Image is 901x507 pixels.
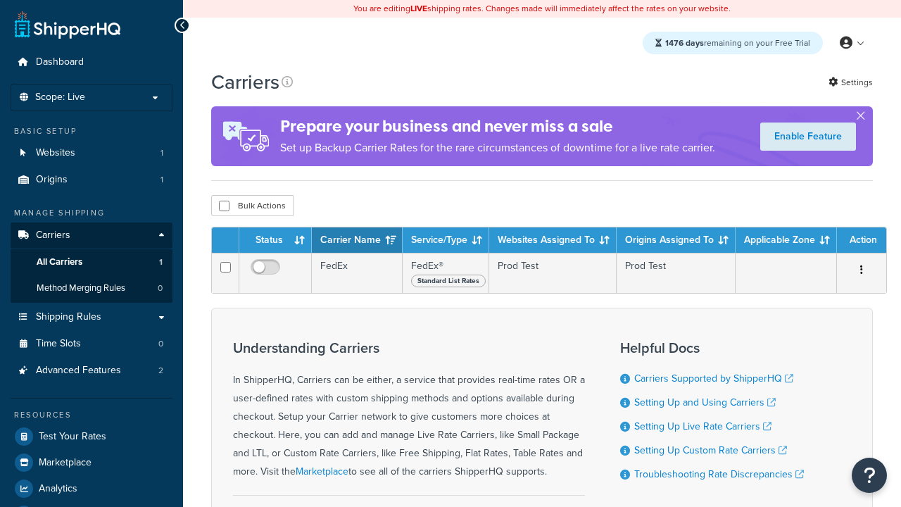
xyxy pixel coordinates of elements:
span: 1 [160,147,163,159]
div: remaining on your Free Trial [643,32,823,54]
th: Status: activate to sort column ascending [239,227,312,253]
a: Marketplace [296,464,348,479]
th: Action [837,227,886,253]
span: 1 [159,256,163,268]
span: Shipping Rules [36,311,101,323]
h1: Carriers [211,68,279,96]
span: 0 [158,282,163,294]
span: Dashboard [36,56,84,68]
th: Applicable Zone: activate to sort column ascending [736,227,837,253]
a: Setting Up Live Rate Carriers [634,419,771,434]
a: Carriers [11,223,172,249]
span: Marketplace [39,457,92,469]
button: Bulk Actions [211,195,294,216]
a: Time Slots 0 [11,331,172,357]
span: Origins [36,174,68,186]
span: Time Slots [36,338,81,350]
td: Prod Test [489,253,617,293]
b: LIVE [410,2,427,15]
span: Method Merging Rules [37,282,125,294]
a: ShipperHQ Home [15,11,120,39]
a: Setting Up Custom Rate Carriers [634,443,787,458]
img: ad-rules-rateshop-fe6ec290ccb7230408bd80ed9643f0289d75e0ffd9eb532fc0e269fcd187b520.png [211,106,280,166]
th: Carrier Name: activate to sort column ascending [312,227,403,253]
span: 2 [158,365,163,377]
h3: Helpful Docs [620,340,804,356]
li: Origins [11,167,172,193]
div: Resources [11,409,172,421]
button: Open Resource Center [852,458,887,493]
a: Origins 1 [11,167,172,193]
th: Origins Assigned To: activate to sort column ascending [617,227,736,253]
span: 0 [158,338,163,350]
li: Websites [11,140,172,166]
td: FedEx® [403,253,489,293]
a: Shipping Rules [11,304,172,330]
a: Dashboard [11,49,172,75]
strong: 1476 days [665,37,704,49]
span: Test Your Rates [39,431,106,443]
a: All Carriers 1 [11,249,172,275]
a: Analytics [11,476,172,501]
span: Scope: Live [35,92,85,104]
div: In ShipperHQ, Carriers can be either, a service that provides real-time rates OR a user-defined r... [233,340,585,481]
h3: Understanding Carriers [233,340,585,356]
a: Setting Up and Using Carriers [634,395,776,410]
th: Websites Assigned To: activate to sort column ascending [489,227,617,253]
a: Advanced Features 2 [11,358,172,384]
a: Enable Feature [760,123,856,151]
li: Method Merging Rules [11,275,172,301]
li: All Carriers [11,249,172,275]
li: Carriers [11,223,172,303]
span: Analytics [39,483,77,495]
span: Websites [36,147,75,159]
a: Test Your Rates [11,424,172,449]
a: Marketplace [11,450,172,475]
div: Basic Setup [11,125,172,137]
a: Method Merging Rules 0 [11,275,172,301]
div: Manage Shipping [11,207,172,219]
a: Troubleshooting Rate Discrepancies [634,467,804,482]
td: FedEx [312,253,403,293]
span: 1 [160,174,163,186]
li: Advanced Features [11,358,172,384]
td: Prod Test [617,253,736,293]
span: All Carriers [37,256,82,268]
h4: Prepare your business and never miss a sale [280,115,715,138]
span: Carriers [36,230,70,242]
p: Set up Backup Carrier Rates for the rare circumstances of downtime for a live rate carrier. [280,138,715,158]
th: Service/Type: activate to sort column ascending [403,227,489,253]
a: Settings [828,73,873,92]
li: Time Slots [11,331,172,357]
a: Websites 1 [11,140,172,166]
span: Standard List Rates [411,275,486,287]
a: Carriers Supported by ShipperHQ [634,371,793,386]
span: Advanced Features [36,365,121,377]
